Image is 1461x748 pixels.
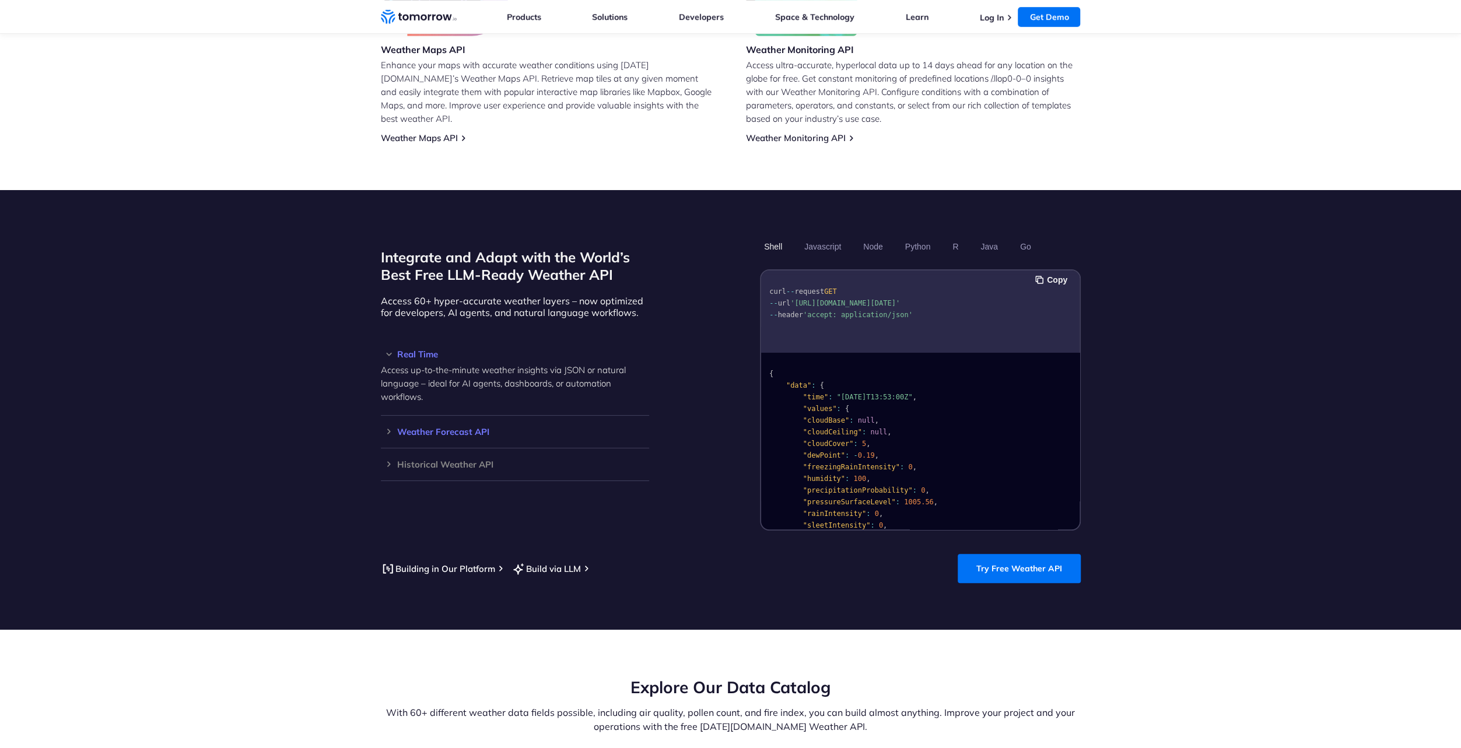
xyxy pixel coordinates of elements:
[874,510,878,518] span: 0
[803,510,866,518] span: "rainIntensity"
[803,393,828,401] span: "time"
[760,237,786,257] button: Shell
[1018,7,1080,27] a: Get Demo
[746,58,1081,125] p: Access ultra-accurate, hyperlocal data up to 14 days ahead for any location on the globe for free...
[948,237,962,257] button: R
[381,676,1081,698] h2: Explore Our Data Catalog
[381,350,649,359] h3: Real Time
[803,405,836,413] span: "values"
[845,451,849,459] span: :
[786,287,794,296] span: --
[381,132,458,143] a: Weather Maps API
[803,498,895,506] span: "pressureSurfaceLevel"
[912,393,916,401] span: ,
[679,12,724,22] a: Developers
[746,43,858,56] h3: Weather Monitoring API
[904,498,934,506] span: 1005.56
[853,451,857,459] span: -
[381,58,716,125] p: Enhance your maps with accurate weather conditions using [DATE][DOMAIN_NAME]’s Weather Maps API. ...
[912,486,916,494] span: :
[786,381,811,389] span: "data"
[859,237,887,257] button: Node
[908,463,912,471] span: 0
[979,12,1003,23] a: Log In
[381,460,649,469] h3: Historical Weather API
[958,554,1081,583] a: Try Free Weather API
[811,381,815,389] span: :
[895,498,899,506] span: :
[874,416,878,424] span: ,
[887,428,891,436] span: ,
[845,405,849,413] span: {
[836,393,912,401] span: "[DATE]T13:53:00Z"
[976,237,1002,257] button: Java
[836,405,840,413] span: :
[381,248,649,283] h2: Integrate and Adapt with the World’s Best Free LLM-Ready Weather API
[849,416,853,424] span: :
[874,451,878,459] span: ,
[861,440,866,448] span: 5
[381,705,1081,733] p: With 60+ different weather data fields possible, including air quality, pollen count, and fire in...
[921,486,925,494] span: 0
[828,393,832,401] span: :
[769,311,777,319] span: --
[511,561,581,576] a: Build via LLM
[803,440,853,448] span: "cloudCover"
[870,521,874,529] span: :
[906,12,929,22] a: Learn
[769,370,773,378] span: {
[866,440,870,448] span: ,
[866,475,870,483] span: ,
[878,510,882,518] span: ,
[381,43,508,56] h3: Weather Maps API
[381,295,649,318] p: Access 60+ hyper-accurate weather layers – now optimized for developers, AI agents, and natural l...
[933,498,937,506] span: ,
[857,416,874,424] span: null
[878,521,882,529] span: 0
[794,287,824,296] span: request
[777,311,803,319] span: header
[746,132,846,143] a: Weather Monitoring API
[870,428,887,436] span: null
[845,475,849,483] span: :
[803,451,845,459] span: "dewPoint"
[803,428,861,436] span: "cloudCeiling"
[901,237,934,257] button: Python
[777,299,790,307] span: url
[803,521,870,529] span: "sleetIntensity"
[769,299,777,307] span: --
[1015,237,1035,257] button: Go
[857,451,874,459] span: 0.19
[1035,273,1071,286] button: Copy
[925,486,929,494] span: ,
[853,475,866,483] span: 100
[803,416,849,424] span: "cloudBase"
[861,428,866,436] span: :
[803,463,899,471] span: "freezingRainIntensity"
[592,12,628,22] a: Solutions
[800,237,845,257] button: Javascript
[866,510,870,518] span: :
[899,463,903,471] span: :
[824,287,836,296] span: GET
[912,463,916,471] span: ,
[790,299,900,307] span: '[URL][DOMAIN_NAME][DATE]'
[381,363,649,403] p: Access up-to-the-minute weather insights via JSON or natural language – ideal for AI agents, dash...
[819,381,824,389] span: {
[803,475,845,483] span: "humidity"
[381,427,649,436] h3: Weather Forecast API
[775,12,854,22] a: Space & Technology
[769,287,786,296] span: curl
[883,521,887,529] span: ,
[853,440,857,448] span: :
[507,12,541,22] a: Products
[803,486,912,494] span: "precipitationProbability"
[381,561,495,576] a: Building in Our Platform
[381,8,457,26] a: Home link
[803,311,912,319] span: 'accept: application/json'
